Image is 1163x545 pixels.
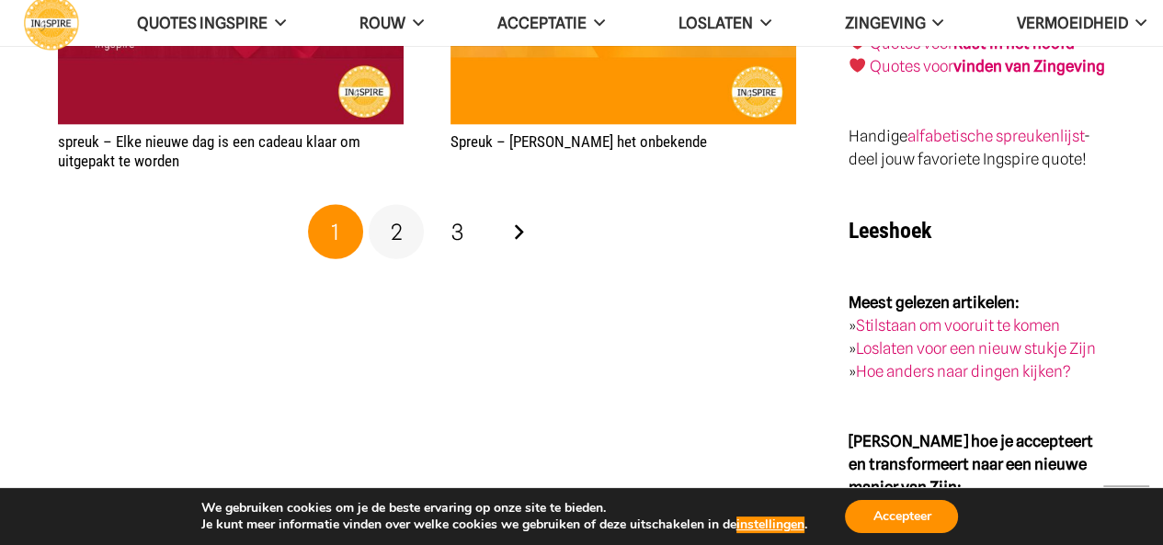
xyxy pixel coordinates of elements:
[430,205,485,260] a: Pagina 3
[391,219,403,245] span: 2
[849,125,1105,171] p: Handige - deel jouw favoriete Ingspire quote!
[201,500,807,517] p: We gebruiken cookies om je de beste ervaring op onze site te bieden.
[907,127,1084,145] a: alfabetische spreukenlijst
[451,219,463,245] span: 3
[450,132,707,151] a: Spreuk – [PERSON_NAME] het onbekende
[736,517,804,533] button: instellingen
[308,205,363,260] span: Pagina 1
[849,293,1020,312] strong: Meest gelezen artikelen:
[870,34,1075,52] a: Quotes voorRust in het hoofd
[678,14,753,32] span: Loslaten
[369,205,424,260] a: Pagina 2
[1017,14,1128,32] span: VERMOEIDHEID
[849,58,865,74] img: ❤
[856,316,1060,335] a: Stilstaan om vooruit te komen
[856,362,1071,380] a: Hoe anders naar dingen kijken?
[870,57,1105,75] a: Quotes voorvinden van Zingeving
[1103,485,1149,531] a: Terug naar top
[849,432,1093,496] strong: [PERSON_NAME] hoe je accepteert en transformeert naar een nieuwe manier van Zijn:
[137,14,268,32] span: QUOTES INGSPIRE
[359,14,405,32] span: ROUW
[497,14,587,32] span: Acceptatie
[844,14,925,32] span: Zingeving
[849,291,1105,383] p: » » »
[845,500,958,533] button: Accepteer
[331,219,339,245] span: 1
[856,339,1096,358] a: Loslaten voor een nieuw stukje Zijn
[58,132,360,169] a: spreuk – Elke nieuwe dag is een cadeau klaar om uitgepakt te worden
[953,34,1075,52] strong: Rust in het hoofd
[849,218,931,244] strong: Leeshoek
[201,517,807,533] p: Je kunt meer informatie vinden over welke cookies we gebruiken of deze uitschakelen in de .
[953,57,1105,75] strong: vinden van Zingeving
